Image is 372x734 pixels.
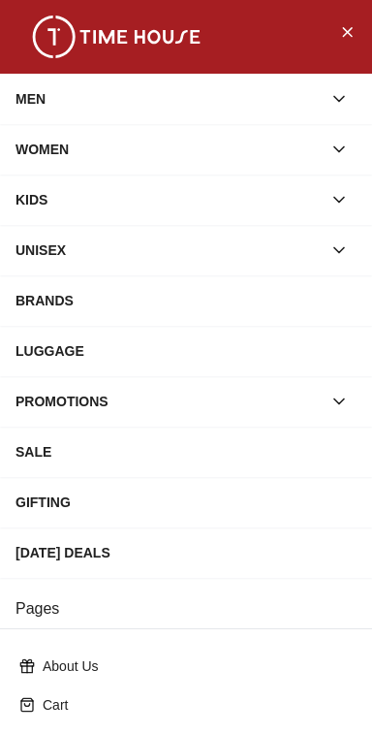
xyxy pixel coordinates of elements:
div: MEN [15,81,322,116]
div: SALE [15,434,356,469]
div: WOMEN [15,132,322,167]
div: KIDS [15,182,322,217]
div: GIFTING [15,485,356,520]
p: About Us [43,656,345,676]
button: Close Menu [331,16,362,47]
p: Cart [43,695,345,715]
div: UNISEX [15,233,322,268]
div: [DATE] DEALS [15,535,356,570]
div: LUGGAGE [15,334,356,368]
div: PROMOTIONS [15,384,322,419]
div: BRANDS [15,283,356,318]
img: ... [19,16,213,58]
